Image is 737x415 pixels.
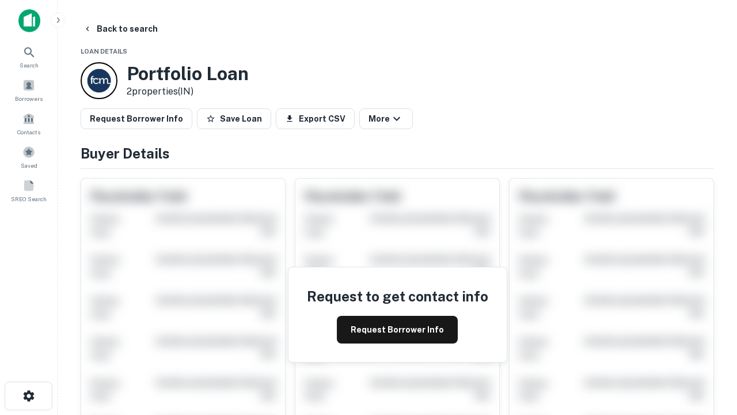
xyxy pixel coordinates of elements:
[17,127,40,137] span: Contacts
[127,63,249,85] h3: Portfolio Loan
[679,286,737,341] iframe: Chat Widget
[3,141,54,172] a: Saved
[307,286,488,307] h4: Request to get contact info
[11,194,47,203] span: SREO Search
[81,108,192,129] button: Request Borrower Info
[276,108,355,129] button: Export CSV
[3,41,54,72] a: Search
[20,61,39,70] span: Search
[3,175,54,206] a: SREO Search
[337,316,458,344] button: Request Borrower Info
[21,161,37,170] span: Saved
[18,9,40,32] img: capitalize-icon.png
[81,143,714,164] h4: Buyer Details
[15,94,43,103] span: Borrowers
[3,108,54,139] a: Contacts
[81,48,127,55] span: Loan Details
[3,74,54,105] a: Borrowers
[359,108,413,129] button: More
[78,18,162,39] button: Back to search
[197,108,271,129] button: Save Loan
[127,85,249,99] p: 2 properties (IN)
